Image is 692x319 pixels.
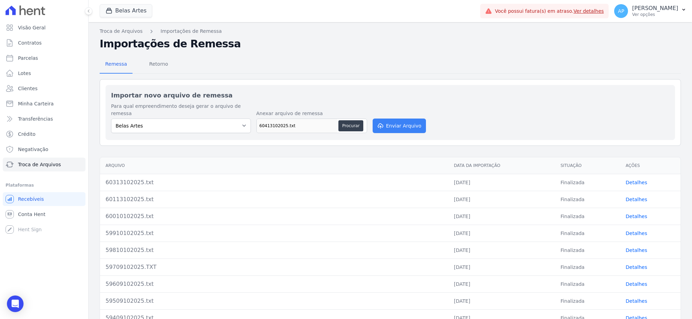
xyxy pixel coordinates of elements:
button: Procurar [338,120,363,131]
div: 60113102025.txt [106,195,443,204]
a: Detalhes [626,180,647,185]
span: Contratos [18,39,42,46]
span: Transferências [18,115,53,122]
span: Clientes [18,85,37,92]
td: [DATE] [448,292,555,309]
td: [DATE] [448,275,555,292]
div: Plataformas [6,181,83,189]
td: Finalizada [555,225,620,242]
p: Ver opções [632,12,678,17]
span: Você possui fatura(s) em atraso. [495,8,604,15]
a: Detalhes [626,264,647,270]
span: Minha Carteira [18,100,54,107]
td: [DATE] [448,208,555,225]
a: Detalhes [626,281,647,287]
a: Ver detalhes [574,8,604,14]
a: Crédito [3,127,85,141]
span: Troca de Arquivos [18,161,61,168]
nav: Tab selector [100,56,174,74]
a: Minha Carteira [3,97,85,111]
td: Finalizada [555,242,620,259]
div: 59609102025.txt [106,280,443,288]
div: 60010102025.txt [106,212,443,221]
span: Visão Geral [18,24,46,31]
span: Retorno [145,57,172,71]
a: Detalhes [626,298,647,304]
a: Visão Geral [3,21,85,35]
a: Detalhes [626,214,647,219]
div: 60313102025.txt [106,178,443,187]
a: Troca de Arquivos [3,158,85,171]
button: Enviar Arquivo [373,119,426,133]
a: Clientes [3,82,85,95]
a: Importações de Remessa [161,28,222,35]
span: Remessa [101,57,131,71]
td: Finalizada [555,191,620,208]
td: [DATE] [448,259,555,275]
a: Recebíveis [3,192,85,206]
span: Negativação [18,146,48,153]
span: Recebíveis [18,196,44,203]
div: 59810102025.txt [106,246,443,254]
nav: Breadcrumb [100,28,681,35]
span: Parcelas [18,55,38,62]
a: Troca de Arquivos [100,28,143,35]
td: [DATE] [448,242,555,259]
div: Open Intercom Messenger [7,295,24,312]
a: Detalhes [626,247,647,253]
a: Lotes [3,66,85,80]
th: Data da Importação [448,157,555,174]
h2: Importações de Remessa [100,38,681,50]
span: Crédito [18,131,36,138]
span: Lotes [18,70,31,77]
td: Finalizada [555,259,620,275]
span: Conta Hent [18,211,45,218]
td: [DATE] [448,191,555,208]
a: Contratos [3,36,85,50]
button: Belas Artes [100,4,152,17]
td: [DATE] [448,225,555,242]
span: AP [618,9,624,13]
td: Finalizada [555,174,620,191]
a: Remessa [100,56,133,74]
label: Para qual empreendimento deseja gerar o arquivo de remessa [111,103,251,117]
td: [DATE] [448,174,555,191]
th: Arquivo [100,157,448,174]
p: [PERSON_NAME] [632,5,678,12]
td: Finalizada [555,292,620,309]
a: Parcelas [3,51,85,65]
a: Detalhes [626,197,647,202]
a: Transferências [3,112,85,126]
th: Ações [620,157,681,174]
label: Anexar arquivo de remessa [256,110,367,117]
h2: Importar novo arquivo de remessa [111,91,670,100]
div: 59910102025.txt [106,229,443,237]
a: Negativação [3,142,85,156]
td: Finalizada [555,208,620,225]
div: 59509102025.txt [106,297,443,305]
a: Retorno [144,56,174,74]
a: Conta Hent [3,207,85,221]
th: Situação [555,157,620,174]
div: 59709102025.TXT [106,263,443,271]
td: Finalizada [555,275,620,292]
a: Detalhes [626,231,647,236]
button: AP [PERSON_NAME] Ver opções [609,1,692,21]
